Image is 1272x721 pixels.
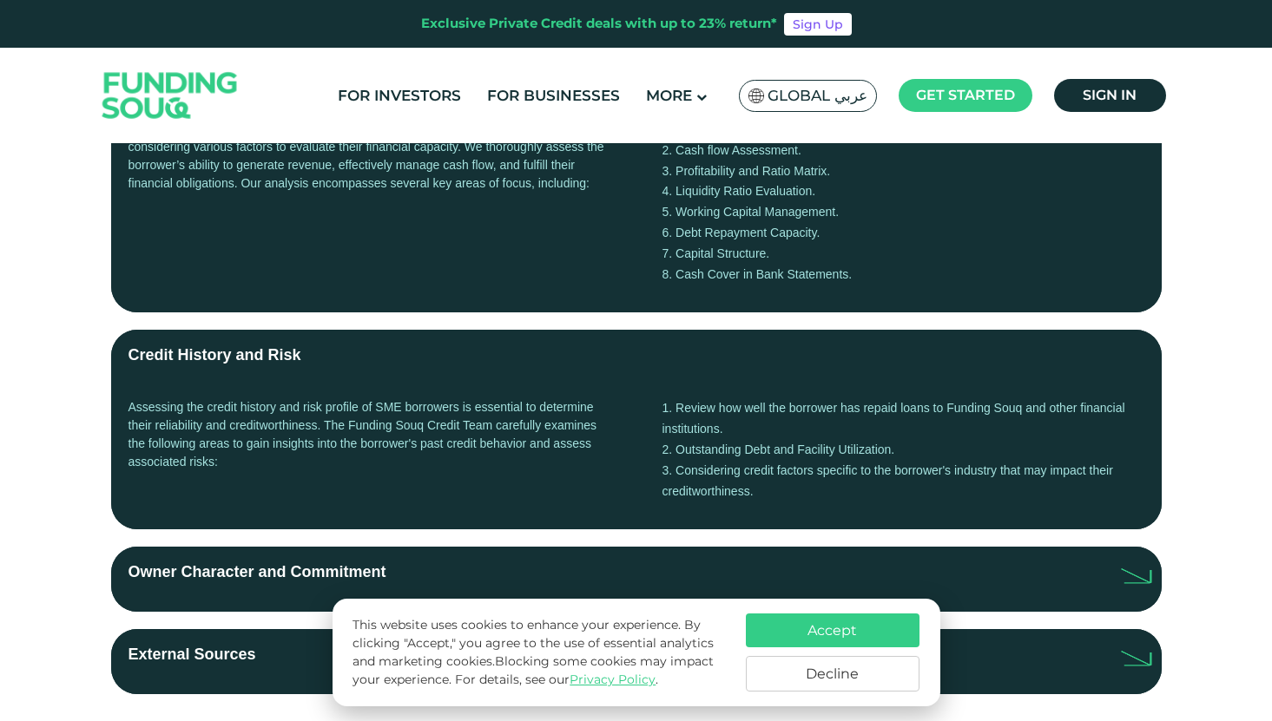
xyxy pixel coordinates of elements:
span: Get started [916,87,1015,103]
div: Our Credit Team carefully analyzes the financial performance of SME borrowers, considering variou... [129,120,610,295]
div: Assessing the credit history and risk profile of SME borrowers is essential to determine their re... [129,398,610,512]
li: Considering credit factors specific to the borrower's industry that may impact their creditworthi... [662,461,1144,502]
span: For details, see our . [455,672,658,687]
p: This website uses cookies to enhance your experience. By clicking "Accept," you agree to the use ... [353,616,728,689]
button: Accept [746,613,919,647]
span: More [646,87,692,104]
div: Credit History and Risk [129,344,301,367]
li: Liquidity Ratio Evaluation. [662,181,1144,202]
img: arrow right [1121,568,1151,584]
span: Sign in [1083,87,1137,103]
a: Sign Up [784,13,852,36]
a: Privacy Policy [570,672,656,687]
span: Global عربي [768,86,867,106]
a: Sign in [1054,79,1166,112]
img: arrow up [1121,651,1151,666]
li: Debt Repayment Capacity. [662,223,1144,244]
img: SA Flag [748,88,764,103]
div: Owner Character and Commitment [129,560,386,598]
li: Review how well the borrower has repaid loans to Funding Souq and other financial institutions. [662,398,1144,440]
span: Blocking some cookies may impact your experience. [353,653,714,687]
li: Outstanding Debt and Facility Utilization. [662,440,1144,461]
li: Working Capital Management. [662,202,1144,223]
a: For Investors [333,82,465,110]
li: Cash Cover in Bank Statements. [662,265,1144,285]
li: Capital Structure. [662,244,1144,265]
li: Profitability and Ratio Matrix. [662,161,1144,182]
button: Decline [746,656,919,692]
a: For Businesses [483,82,624,110]
div: External Sources [129,643,256,680]
div: Exclusive Private Credit deals with up to 23% return* [421,14,777,34]
img: Logo [85,52,255,140]
li: Cash flow Assessment. [662,141,1144,161]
